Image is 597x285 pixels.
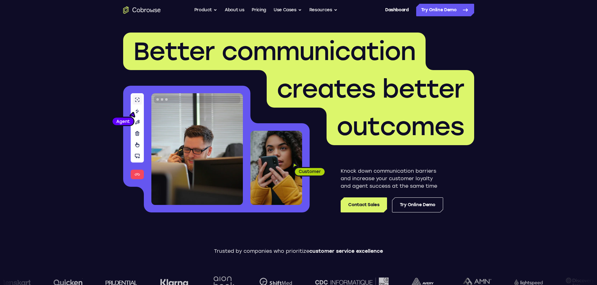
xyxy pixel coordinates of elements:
[133,36,416,66] span: Better communication
[225,4,244,16] a: About us
[392,197,443,212] a: Try Online Demo
[151,93,243,205] img: A customer support agent talking on the phone
[250,131,302,205] img: A customer holding their phone
[105,280,137,285] img: prudential
[252,4,266,16] a: Pricing
[416,4,474,16] a: Try Online Demo
[337,111,464,141] span: outcomes
[309,248,383,254] span: customer service excellence
[341,167,443,190] p: Knock down communication barriers and increase your customer loyalty and agent success at the sam...
[341,197,387,212] a: Contact Sales
[123,6,161,14] a: Go to the home page
[277,74,464,104] span: creates better
[194,4,217,16] button: Product
[309,4,338,16] button: Resources
[385,4,409,16] a: Dashboard
[274,4,302,16] button: Use Cases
